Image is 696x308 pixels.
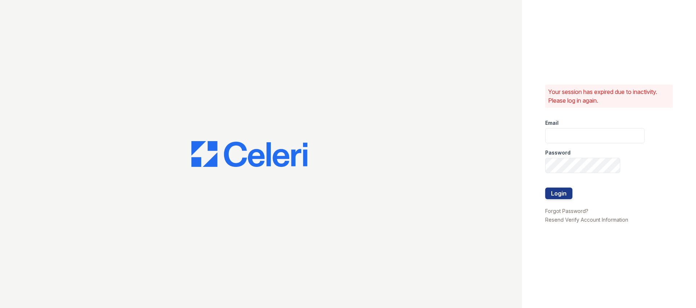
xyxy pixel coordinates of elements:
p: Your session has expired due to inactivity. Please log in again. [548,87,670,105]
label: Password [545,149,571,156]
button: Login [545,188,572,199]
img: CE_Logo_Blue-a8612792a0a2168367f1c8372b55b34899dd931a85d93a1a3d3e32e68fde9ad4.png [191,141,307,167]
a: Resend Verify Account Information [545,217,628,223]
a: Forgot Password? [545,208,588,214]
label: Email [545,119,559,127]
